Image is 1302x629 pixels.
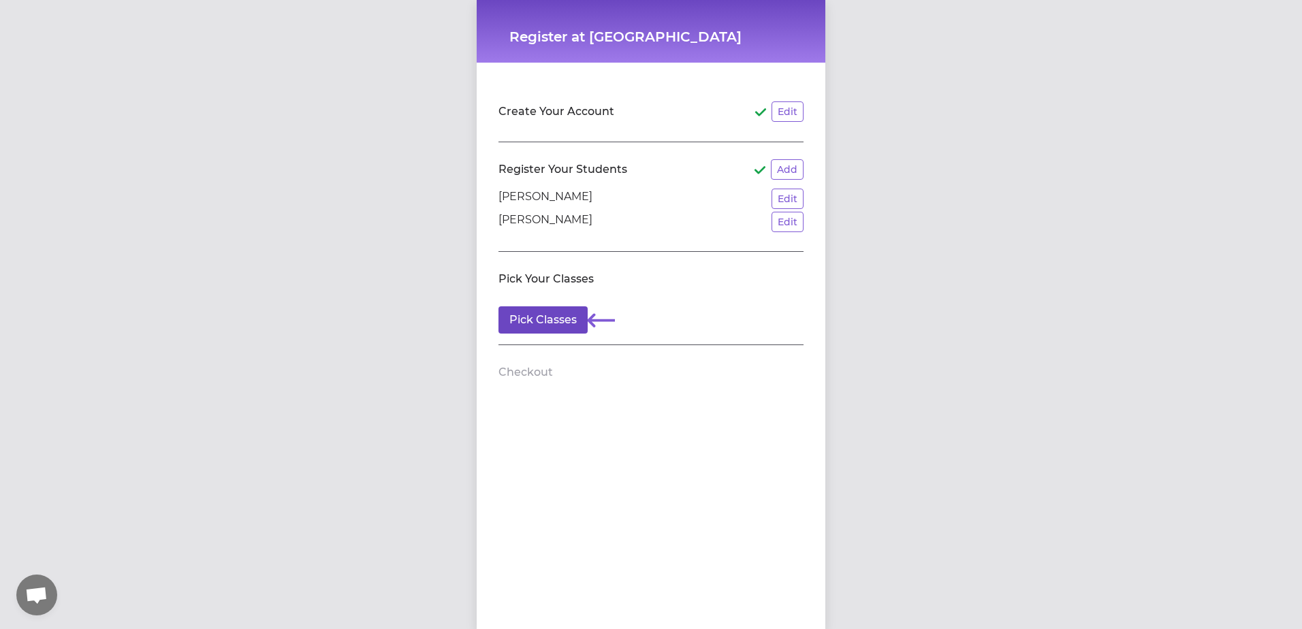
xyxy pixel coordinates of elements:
[498,271,594,287] h2: Pick Your Classes
[772,101,804,122] button: Edit
[498,189,592,209] p: [PERSON_NAME]
[498,212,592,232] p: [PERSON_NAME]
[772,212,804,232] button: Edit
[498,161,627,178] h2: Register Your Students
[498,306,588,334] button: Pick Classes
[498,364,553,381] h2: Checkout
[772,189,804,209] button: Edit
[16,575,57,615] div: Open chat
[771,159,804,180] button: Add
[509,27,793,46] h1: Register at [GEOGRAPHIC_DATA]
[498,103,614,120] h2: Create Your Account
